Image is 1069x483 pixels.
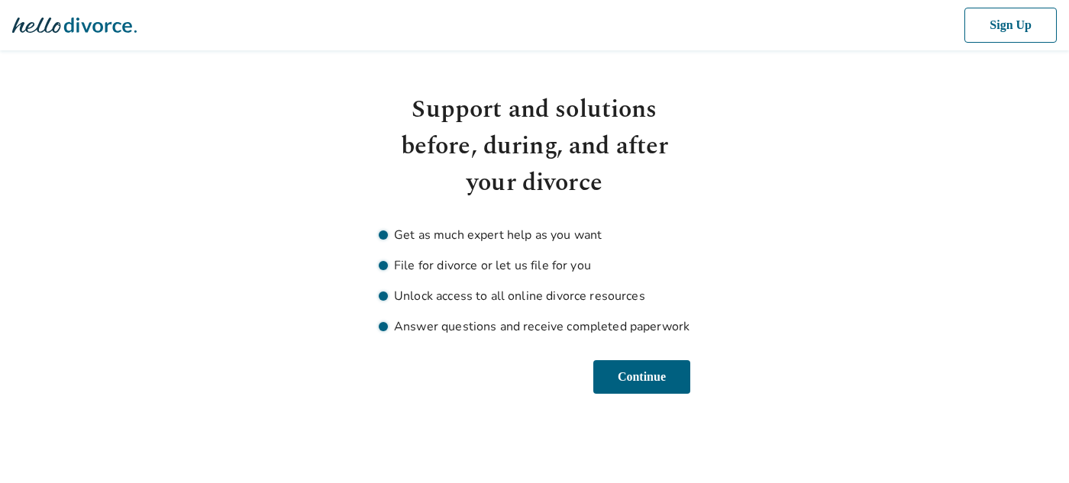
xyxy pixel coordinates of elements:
[379,287,690,305] li: Unlock access to all online divorce resources
[379,92,690,201] h1: Support and solutions before, during, and after your divorce
[961,8,1057,43] button: Sign Up
[379,256,690,275] li: File for divorce or let us file for you
[379,226,690,244] li: Get as much expert help as you want
[379,317,690,336] li: Answer questions and receive completed paperwork
[589,360,690,394] button: Continue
